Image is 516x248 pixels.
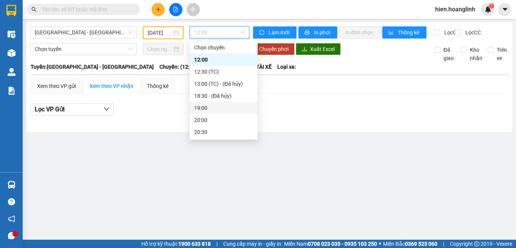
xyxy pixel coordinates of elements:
[147,45,172,53] input: Chọn ngày
[190,42,258,54] div: Chọn chuyến
[178,241,211,247] strong: 1900 633 818
[194,27,245,38] span: 12:00
[194,104,253,112] div: 19:00
[441,28,461,37] span: Lọc CR
[194,128,253,136] div: 20:30
[388,30,395,36] span: bar-chart
[494,46,510,62] span: Trên xe
[429,5,481,14] span: hien.hoanglinh
[194,43,253,52] div: Chọn chuyến
[462,28,482,37] span: Lọc CC
[485,6,491,13] img: icon-new-feature
[308,241,377,247] strong: 0708 023 035 - 0935 103 250
[6,5,16,16] img: logo-vxr
[379,242,381,245] span: ⚪️
[104,106,110,112] span: down
[8,30,15,38] img: warehouse-icon
[31,64,154,70] b: Tuyến: [GEOGRAPHIC_DATA] - [GEOGRAPHIC_DATA]
[8,215,15,222] span: notification
[194,68,253,76] div: 12:30 (TC)
[31,7,37,12] span: search
[296,43,341,55] button: downloadXuất Excel
[141,240,211,248] span: Hỗ trợ kỹ thuật:
[502,6,508,13] span: caret-down
[194,92,253,100] div: 18:30 - (Đã hủy)
[8,49,15,57] img: warehouse-icon
[216,240,218,248] span: |
[440,46,457,62] span: Đã giao
[8,198,15,205] span: question-circle
[148,29,172,37] input: 14/10/2025
[405,241,437,247] strong: 0369 525 060
[314,28,331,37] span: In phơi
[8,181,15,189] img: warehouse-icon
[223,240,282,248] span: Cung cấp máy in - giấy in:
[147,82,168,90] div: Thống kê
[42,5,131,14] input: Tìm tên, số ĐT hoặc mã đơn
[383,240,437,248] span: Miền Bắc
[498,3,511,16] button: caret-down
[194,116,253,124] div: 20:00
[253,43,295,55] button: Chuyển phơi
[253,26,297,39] button: syncLàm mới
[382,26,426,39] button: bar-chartThống kê
[35,105,65,114] span: Lọc VP Gửi
[35,27,132,38] span: Hà Nội - Quảng Bình
[156,7,161,12] span: plus
[151,3,165,16] button: plus
[304,30,311,36] span: printer
[277,63,296,71] span: Loại xe:
[8,68,15,76] img: warehouse-icon
[339,26,380,39] button: In đơn chọn
[298,26,337,39] button: printerIn phơi
[173,7,178,12] span: file-add
[489,3,494,9] sup: 1
[474,241,479,246] span: copyright
[37,82,76,90] div: Xem theo VP gửi
[490,3,493,9] span: 1
[259,30,266,36] span: sync
[35,43,132,55] span: Chọn tuyến
[190,7,196,12] span: aim
[8,232,15,239] span: message
[187,3,200,16] button: aim
[194,55,253,64] div: 12:00
[90,82,133,90] div: Xem theo VP nhận
[443,240,444,248] span: |
[284,240,377,248] span: Miền Nam
[159,63,215,71] span: Chuyến: (12:00 [DATE])
[8,87,15,95] img: solution-icon
[269,28,290,37] span: Làm mới
[194,80,253,88] div: 13:00 (TC) - (Đã hủy)
[31,103,114,116] button: Lọc VP Gửi
[398,28,420,37] span: Thống kê
[169,3,182,16] button: file-add
[467,46,485,62] span: Kho nhận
